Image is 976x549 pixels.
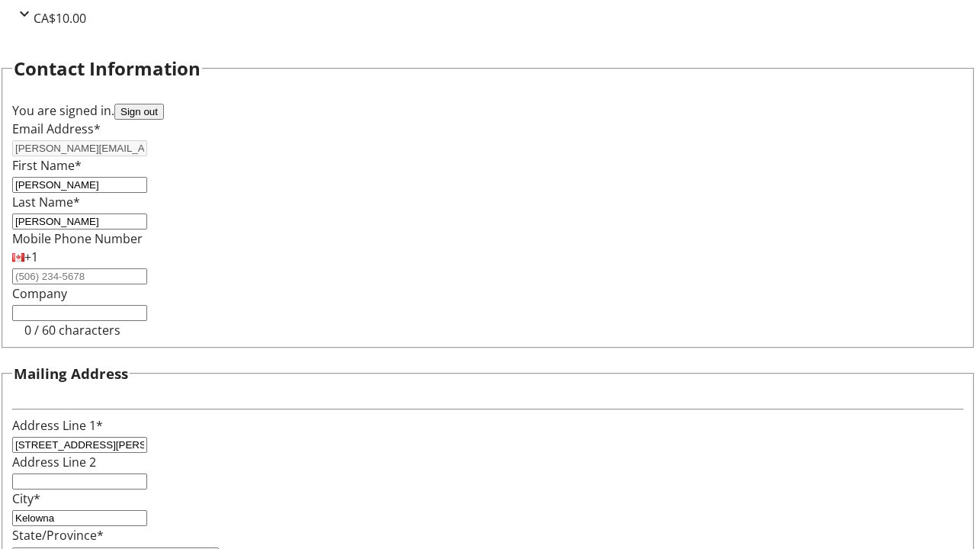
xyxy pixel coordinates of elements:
[14,363,128,384] h3: Mailing Address
[12,120,101,137] label: Email Address*
[12,437,147,453] input: Address
[14,55,201,82] h2: Contact Information
[114,104,164,120] button: Sign out
[12,527,104,544] label: State/Province*
[12,268,147,284] input: (506) 234-5678
[12,490,40,507] label: City*
[12,101,964,120] div: You are signed in.
[24,322,120,339] tr-character-limit: 0 / 60 characters
[12,157,82,174] label: First Name*
[12,454,96,470] label: Address Line 2
[12,230,143,247] label: Mobile Phone Number
[12,285,67,302] label: Company
[12,417,103,434] label: Address Line 1*
[34,10,86,27] span: CA$10.00
[12,510,147,526] input: City
[12,194,80,210] label: Last Name*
